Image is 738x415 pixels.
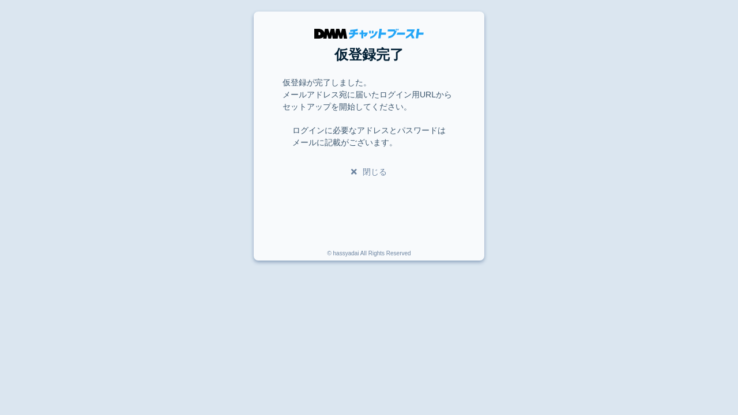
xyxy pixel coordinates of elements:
[283,77,455,113] p: 仮登録が完了しました。 メールアドレス宛に届いたログイン用URLからセットアップを開始してください。
[351,167,387,176] a: 閉じる
[327,249,411,261] div: © hassyadai All Rights Reserved
[283,44,455,65] h1: 仮登録完了
[292,124,446,149] p: ログインに必要なアドレスとパスワードは メールに記載がございます。
[314,29,424,39] img: DMMチャットブースト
